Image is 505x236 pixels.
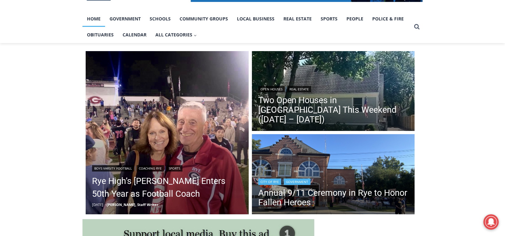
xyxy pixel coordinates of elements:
span: Intern @ [DOMAIN_NAME] [167,64,295,78]
img: (PHOTO: Garr and his wife Cathy on the field at Rye High School's Nugent Stadium.) [86,51,249,215]
a: Boys Varsity Football [92,165,134,171]
div: "[PERSON_NAME] and I covered the [DATE] Parade, which was a really eye opening experience as I ha... [161,0,301,62]
span: – [105,202,107,207]
a: Read More Rye High’s Dino Garr Enters 50th Year as Football Coach [86,51,249,215]
a: Home [82,11,105,27]
a: Sports [316,11,342,27]
img: 134-136 Dearborn Avenue [252,51,415,133]
a: Annual 9/11 Ceremony in Rye to Honor Fallen Heroes [258,188,409,207]
a: Open Tues. - Sun. [PHONE_NUMBER] [0,64,64,80]
a: Coaching Rye [137,165,164,171]
a: Read More Two Open Houses in Rye This Weekend (September 6 – 7) [252,51,415,133]
a: [PERSON_NAME], Staff Writer [107,202,158,207]
img: (PHOTO: The City of Rye 9-11 ceremony on Wednesday, September 11, 2024. It was the 23rd anniversa... [252,134,415,216]
a: Real Estate [287,86,311,92]
a: Open Houses [258,86,285,92]
nav: Primary Navigation [82,11,411,43]
div: "the precise, almost orchestrated movements of cutting and assembling sushi and [PERSON_NAME] mak... [66,40,94,76]
a: Obituaries [82,27,118,43]
a: Calendar [118,27,151,43]
a: Police & Fire [368,11,408,27]
a: Rye High’s [PERSON_NAME] Enters 50th Year as Football Coach [92,175,242,200]
a: Read More Annual 9/11 Ceremony in Rye to Honor Fallen Heroes [252,134,415,216]
span: Open Tues. - Sun. [PHONE_NUMBER] [2,66,62,90]
a: Government [105,11,145,27]
div: | [258,85,409,92]
button: Child menu of All Categories [151,27,201,43]
a: People [342,11,368,27]
a: Intern @ [DOMAIN_NAME] [153,62,309,80]
time: [DATE] [92,202,103,207]
a: Schools [145,11,175,27]
a: Community Groups [175,11,232,27]
button: View Search Form [411,21,423,33]
a: Government [284,179,310,185]
a: Two Open Houses in [GEOGRAPHIC_DATA] This Weekend ([DATE] – [DATE]) [258,95,409,124]
div: | | [92,164,242,171]
a: City of Rye [258,179,281,185]
a: Real Estate [279,11,316,27]
div: | [258,177,409,185]
a: Sports [167,165,182,171]
a: Local Business [232,11,279,27]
